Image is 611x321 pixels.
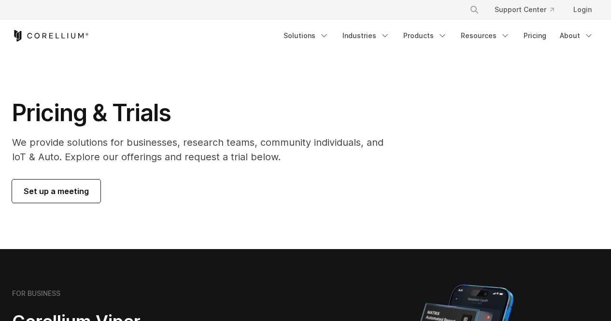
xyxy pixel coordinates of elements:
[12,289,60,298] h6: FOR BUSINESS
[12,30,89,42] a: Corellium Home
[458,1,599,18] div: Navigation Menu
[337,27,396,44] a: Industries
[554,27,599,44] a: About
[24,185,89,197] span: Set up a meeting
[12,98,397,127] h1: Pricing & Trials
[518,27,552,44] a: Pricing
[12,180,100,203] a: Set up a meeting
[278,27,335,44] a: Solutions
[278,27,599,44] div: Navigation Menu
[487,1,562,18] a: Support Center
[466,1,483,18] button: Search
[455,27,516,44] a: Resources
[566,1,599,18] a: Login
[12,135,397,164] p: We provide solutions for businesses, research teams, community individuals, and IoT & Auto. Explo...
[398,27,453,44] a: Products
